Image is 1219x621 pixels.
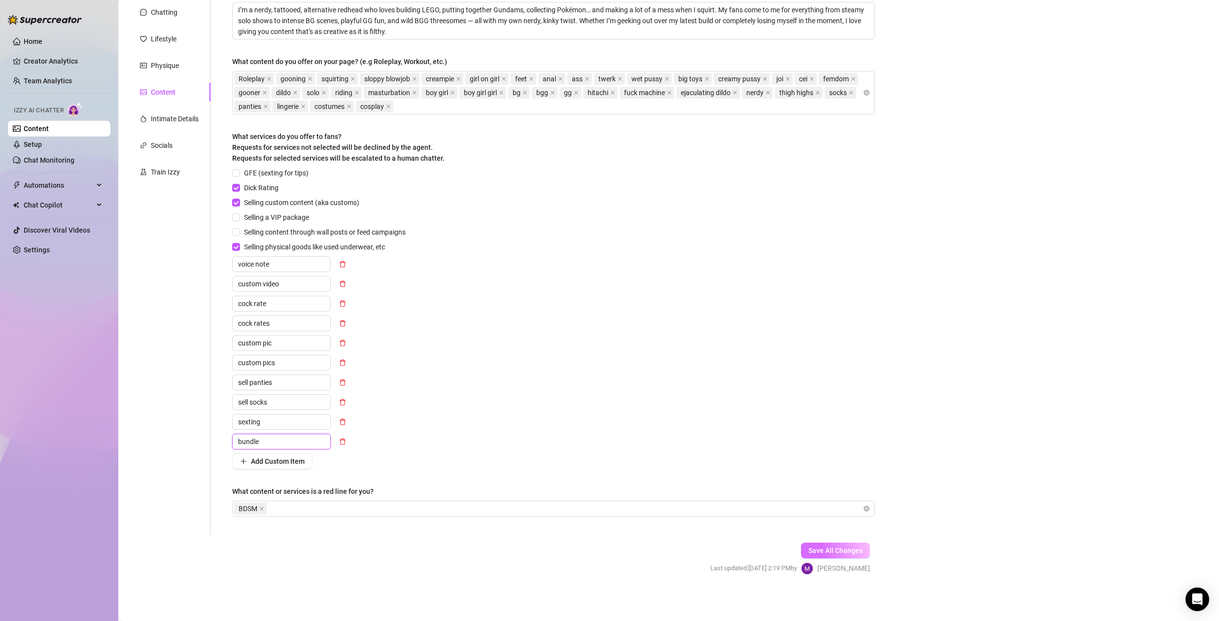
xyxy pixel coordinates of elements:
span: hitachi [588,87,608,98]
span: cosplay [360,101,384,112]
span: close [267,76,272,81]
span: Selling content through wall posts or feed campaigns [240,227,410,238]
span: femdom [823,73,849,84]
input: Enter custom item [232,414,331,430]
span: femdom [819,73,858,85]
span: heart [140,35,147,42]
label: What content or services is a red line for you? [232,486,381,497]
span: delete [339,300,346,307]
span: close [574,90,579,95]
span: close [293,90,298,95]
span: experiment [140,169,147,175]
input: Enter custom item [232,335,331,351]
span: sloppy blowjob [364,73,410,84]
span: close-circle [864,506,870,512]
span: anal [543,73,556,84]
span: close [456,76,461,81]
span: creampie [426,73,454,84]
span: close [259,506,264,511]
button: Add Custom Item [232,453,313,469]
span: close [558,76,563,81]
span: ass [567,73,592,85]
a: Chat Monitoring [24,156,74,164]
span: gooner [234,87,270,99]
span: Selling a VIP package [240,212,313,223]
span: Chat Copilot [24,197,94,213]
span: bgg [536,87,548,98]
span: thunderbolt [13,181,21,189]
span: close [501,76,506,81]
span: close [763,76,767,81]
span: close [529,76,534,81]
span: close [610,90,615,95]
span: masturbation [368,87,410,98]
input: What content or services is a red line for you? [269,503,271,515]
span: feet [515,73,527,84]
span: creamy pussy [718,73,761,84]
span: squirting [321,73,348,84]
span: Roleplay [234,73,274,85]
span: cei [799,73,807,84]
span: panties [239,101,261,112]
span: delete [339,261,346,268]
span: close [350,76,355,81]
span: ejaculating dildo [676,87,740,99]
span: girl on girl [465,73,509,85]
span: bg [508,87,530,99]
span: Last updated: [DATE] 2:19 PM by [710,563,797,573]
span: close [849,90,854,95]
span: close [499,90,504,95]
span: close [412,76,417,81]
span: joi [772,73,793,85]
span: close [321,90,326,95]
a: Creator Analytics [24,53,103,69]
span: solo [307,87,319,98]
span: close [785,76,790,81]
span: close-circle [864,90,870,96]
span: solo [302,87,329,99]
span: close [354,90,359,95]
span: wet pussy [627,73,672,85]
span: Dick Rating [240,182,282,193]
span: close [667,90,672,95]
input: Enter custom item [232,375,331,390]
a: Team Analytics [24,77,72,85]
span: anal [538,73,565,85]
span: gooning [276,73,315,85]
textarea: Describe your niche and what content your fans are looking for in 2-3 sentences [233,2,874,39]
span: picture [140,89,147,96]
span: dildo [272,87,300,99]
input: Enter custom item [232,355,331,371]
span: boy girl [426,87,448,98]
span: close [262,90,267,95]
a: Discover Viral Videos [24,226,90,234]
div: Content [151,87,175,98]
div: Train Izzy [151,167,180,177]
span: close [809,76,814,81]
span: twerk [598,73,616,84]
span: creampie [421,73,463,85]
span: lingerie [273,101,308,112]
label: What content do you offer on your page? (e.g Roleplay, Workout, etc.) [232,56,454,67]
span: close [412,90,417,95]
span: gg [564,87,572,98]
span: socks [829,87,847,98]
span: Automations [24,177,94,193]
span: close [618,76,623,81]
span: gooning [280,73,306,84]
button: Save All Changes [801,543,870,558]
span: feet [511,73,536,85]
span: [PERSON_NAME] [817,563,870,574]
span: costumes [310,101,354,112]
span: boy girl girl [464,87,497,98]
span: fuck machine [620,87,674,99]
span: joi [776,73,783,84]
div: What content do you offer on your page? (e.g Roleplay, Workout, etc.) [232,56,447,67]
span: wet pussy [631,73,662,84]
span: Save All Changes [808,547,863,554]
span: thigh highs [775,87,823,99]
span: dildo [276,87,291,98]
span: delete [339,379,346,386]
span: link [140,142,147,149]
span: sloppy blowjob [360,73,419,85]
